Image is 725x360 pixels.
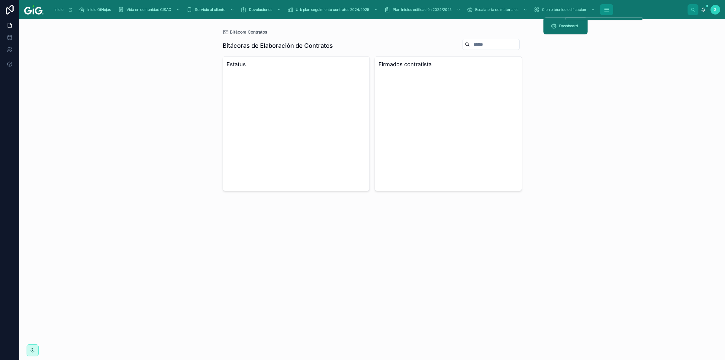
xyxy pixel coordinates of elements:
a: Dashboard [547,21,584,31]
span: Dashboard [559,24,578,28]
a: Escalatoria de materiales [465,4,530,15]
span: Cierre técnico edificación [542,7,586,12]
span: Plan Inicios edificación 2024/2025 [393,7,452,12]
span: Escalatoria de materiales [475,7,518,12]
a: Servicio al cliente [185,4,237,15]
span: Devoluciones [249,7,272,12]
span: Servicio al cliente [195,7,225,12]
div: scrollable content [48,3,688,16]
a: Devoluciones [239,4,284,15]
a: Inicio [51,4,76,15]
h3: Firmados contratista [379,60,518,69]
span: Inicio [54,7,63,12]
span: Vida en comunidad CISAC [127,7,171,12]
a: Inicio OtHojas [77,4,115,15]
div: chart [227,71,366,187]
a: Urb plan seguimiento contratos 2024/2025 [285,4,381,15]
div: chart [379,71,518,187]
a: Plan Inicios edificación 2024/2025 [382,4,464,15]
h1: Bitácoras de Elaboración de Contratos [223,41,333,50]
h3: Estatus [227,60,366,69]
span: Urb plan seguimiento contratos 2024/2025 [296,7,369,12]
span: Bitácora Contratos [230,29,267,35]
span: Z [714,7,717,12]
span: Inicio OtHojas [87,7,111,12]
a: Bitácora Contratos [223,29,267,35]
a: Cierre técnico edificación [532,4,598,15]
a: Vida en comunidad CISAC [116,4,183,15]
img: App logo [24,5,43,15]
